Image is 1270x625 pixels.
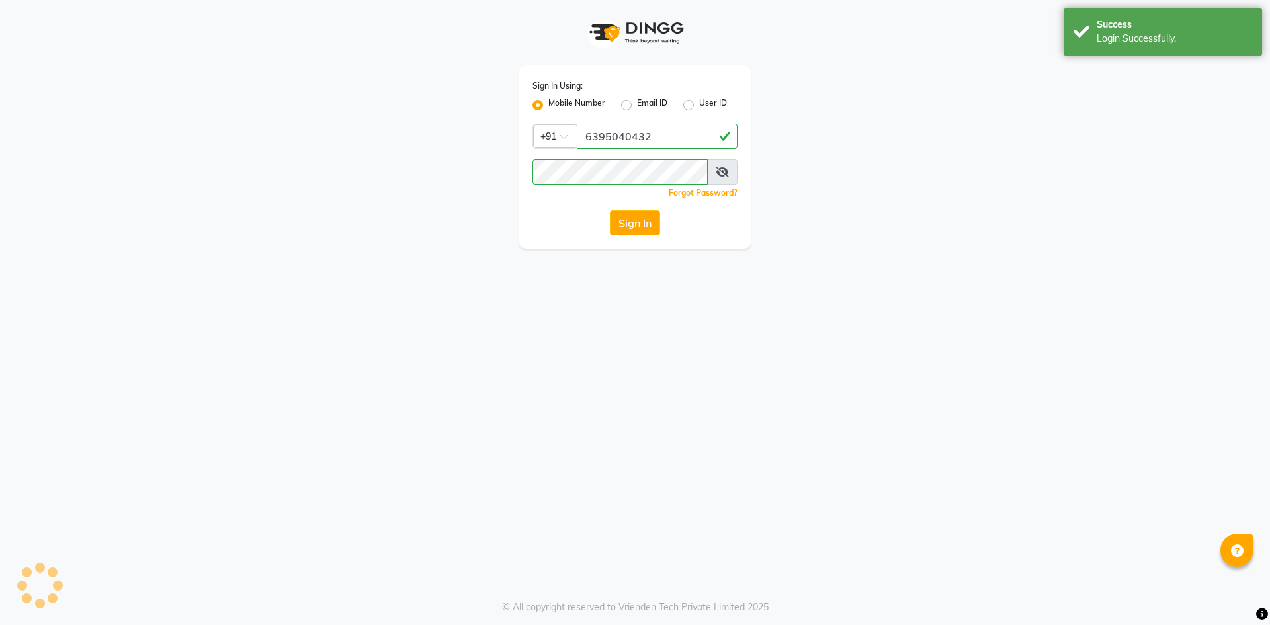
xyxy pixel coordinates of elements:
button: Sign In [610,210,660,235]
input: Username [532,159,708,185]
label: User ID [699,97,727,113]
label: Email ID [637,97,667,113]
div: Login Successfully. [1097,32,1252,46]
img: logo1.svg [582,13,688,52]
div: Success [1097,18,1252,32]
input: Username [577,124,738,149]
a: Forgot Password? [669,188,738,198]
label: Sign In Using: [532,80,583,92]
label: Mobile Number [548,97,605,113]
iframe: chat widget [1214,572,1257,612]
